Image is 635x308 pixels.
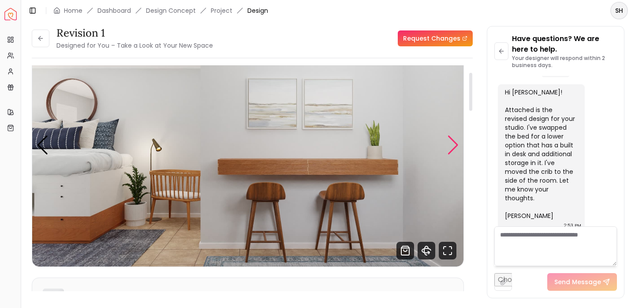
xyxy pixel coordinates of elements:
[53,6,268,15] nav: breadcrumb
[610,2,628,19] button: SH
[146,6,196,15] li: Design Concept
[32,24,463,267] div: 1 / 4
[512,34,617,55] p: Have questions? We are here to help.
[447,135,459,155] div: Next slide
[512,55,617,69] p: Your designer will respond within 2 business days.
[564,221,581,230] div: 2:53 PM
[611,3,627,19] span: SH
[439,242,456,259] svg: Fullscreen
[32,24,463,267] div: Carousel
[37,135,49,155] div: Previous slide
[97,6,131,15] a: Dashboard
[32,24,463,267] img: Design Render 1
[505,88,576,220] div: Hi [PERSON_NAME]! Attached is the revised design for your studio. I've swapped the bed for a lowe...
[56,26,213,40] h3: Revision 1
[418,242,435,259] svg: 360 View
[4,8,17,20] img: Spacejoy Logo
[247,6,268,15] span: Design
[56,41,213,50] small: Designed for You – Take a Look at Your New Space
[211,6,232,15] a: Project
[398,30,473,46] a: Request Changes
[4,8,17,20] a: Spacejoy
[64,6,82,15] a: Home
[396,242,414,259] svg: Shop Products from this design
